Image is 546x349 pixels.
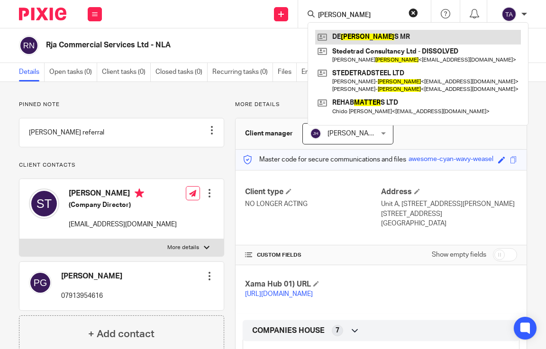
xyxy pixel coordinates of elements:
img: svg%3E [310,128,321,139]
p: More details [167,244,199,251]
h4: [PERSON_NAME] [69,188,177,200]
img: svg%3E [19,36,39,55]
p: Client contacts [19,161,224,169]
p: [EMAIL_ADDRESS][DOMAIN_NAME] [69,220,177,229]
p: More details [235,101,527,108]
p: [STREET_ADDRESS] [381,209,517,219]
p: Pinned note [19,101,224,108]
div: awesome-cyan-wavy-weasel [409,154,493,165]
button: Clear [409,8,418,18]
a: Files [278,63,297,81]
p: [GEOGRAPHIC_DATA] [381,219,517,228]
span: 7 [336,326,339,335]
span: [PERSON_NAME] [328,130,380,137]
p: 07913954616 [61,291,122,301]
img: svg%3E [501,7,517,22]
h4: + Add contact [88,327,155,341]
p: NO LONGER ACTING [245,199,381,209]
h4: [PERSON_NAME] [61,271,122,281]
img: svg%3E [29,271,52,294]
i: Primary [135,188,144,198]
img: svg%3E [29,188,59,219]
a: Recurring tasks (0) [212,63,273,81]
h4: Address [381,187,517,197]
h4: Xama Hub 01) URL [245,279,381,289]
a: Open tasks (0) [49,63,97,81]
a: Emails [301,63,326,81]
input: Search [317,11,402,20]
p: Unit A, [STREET_ADDRESS][PERSON_NAME] [381,199,517,209]
a: Details [19,63,45,81]
h2: Rja Commercial Services Ltd - NLA [46,40,328,50]
h3: Client manager [245,129,293,138]
img: Pixie [19,8,66,20]
h4: CUSTOM FIELDS [245,251,381,259]
h4: Client type [245,187,381,197]
a: Client tasks (0) [102,63,151,81]
a: Closed tasks (0) [155,63,208,81]
p: Master code for secure communications and files [243,155,406,164]
h5: (Company Director) [69,200,177,210]
span: COMPANIES HOUSE [252,326,325,336]
label: Show empty fields [432,250,486,260]
a: [URL][DOMAIN_NAME] [245,291,313,297]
